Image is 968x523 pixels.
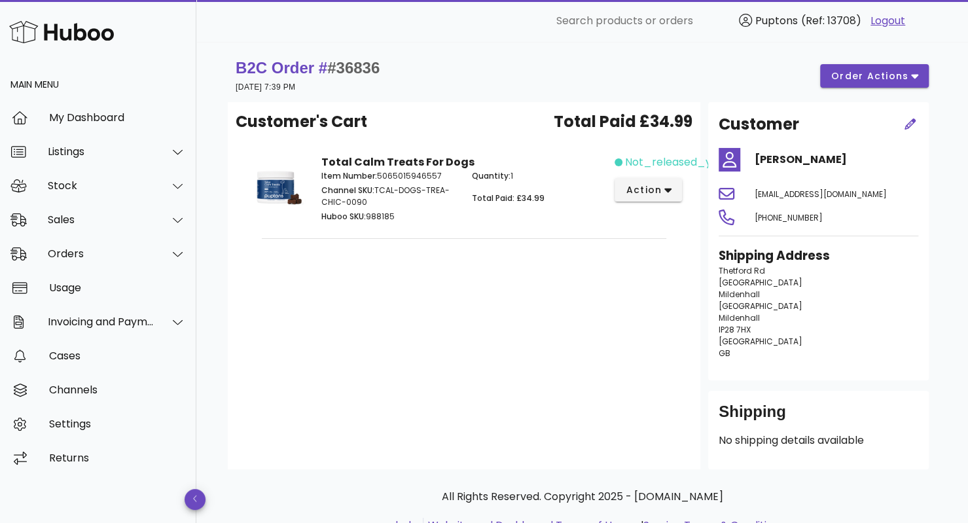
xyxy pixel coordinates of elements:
[820,64,929,88] button: order actions
[321,185,456,208] p: TCAL-DOGS-TREA-CHIC-0090
[719,324,751,335] span: IP28 7HX
[236,82,295,92] small: [DATE] 7:39 PM
[49,111,186,124] div: My Dashboard
[719,433,918,448] p: No shipping details available
[321,170,456,182] p: 5065015946557
[554,110,692,134] span: Total Paid £34.99
[719,336,802,347] span: [GEOGRAPHIC_DATA]
[755,152,918,168] h4: [PERSON_NAME]
[48,247,154,260] div: Orders
[615,178,682,202] button: action
[49,281,186,294] div: Usage
[719,265,765,276] span: Thetford Rd
[625,154,723,170] span: not_released_yet
[327,59,380,77] span: #36836
[321,154,475,170] strong: Total Calm Treats For Dogs
[9,18,114,46] img: Huboo Logo
[719,312,760,323] span: Mildenhall
[719,277,802,288] span: [GEOGRAPHIC_DATA]
[321,211,456,223] p: 988185
[870,13,905,29] a: Logout
[48,179,154,192] div: Stock
[48,213,154,226] div: Sales
[48,316,154,328] div: Invoicing and Payments
[719,401,918,433] div: Shipping
[236,59,380,77] strong: B2C Order #
[719,289,760,300] span: Mildenhall
[625,183,662,197] span: action
[472,170,511,181] span: Quantity:
[755,13,798,28] span: Puptons
[238,489,926,505] p: All Rights Reserved. Copyright 2025 - [DOMAIN_NAME]
[472,170,607,182] p: 1
[49,452,186,464] div: Returns
[49,350,186,362] div: Cases
[48,145,154,158] div: Listings
[719,113,799,136] h2: Customer
[755,212,823,223] span: [PHONE_NUMBER]
[755,189,887,200] span: [EMAIL_ADDRESS][DOMAIN_NAME]
[719,247,918,265] h3: Shipping Address
[49,384,186,396] div: Channels
[236,110,367,134] span: Customer's Cart
[719,348,730,359] span: GB
[321,170,377,181] span: Item Number:
[472,192,545,204] span: Total Paid: £34.99
[49,418,186,430] div: Settings
[321,185,374,196] span: Channel SKU:
[831,69,909,83] span: order actions
[246,154,306,214] img: Product Image
[719,300,802,312] span: [GEOGRAPHIC_DATA]
[801,13,861,28] span: (Ref: 13708)
[321,211,366,222] span: Huboo SKU:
